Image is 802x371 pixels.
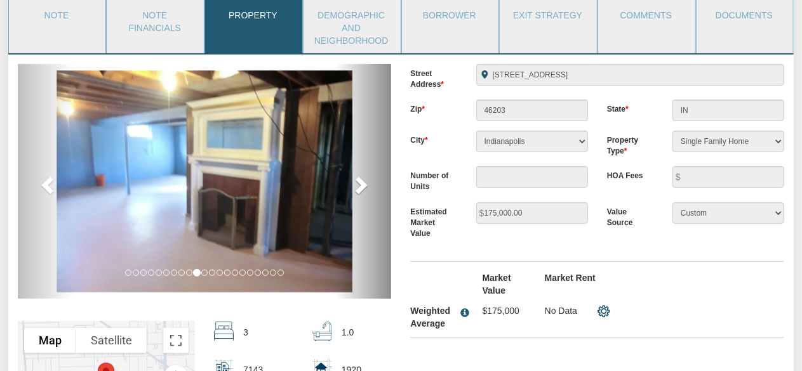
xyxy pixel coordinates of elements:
[598,166,663,181] label: HOA Fees
[545,304,588,317] p: No Data
[401,166,466,192] label: Number of Units
[410,304,457,330] div: Weighted Average
[473,271,535,297] label: Market Value
[163,328,189,353] button: Toggle fullscreen view
[401,100,466,115] label: Zip
[76,328,147,353] button: Show satellite imagery
[342,322,354,343] p: 1.0
[598,202,663,228] label: Value Source
[598,305,610,318] img: settings.png
[598,131,663,157] label: Property Type
[535,271,598,284] label: Market Rent
[57,70,353,292] img: 572880
[483,304,526,317] p: $175,000
[401,64,466,90] label: Street Address
[312,322,332,341] img: bath.svg
[24,328,76,353] button: Show street map
[401,202,466,239] label: Estimated Market Value
[598,100,663,115] label: State
[401,131,466,146] label: City
[214,322,234,341] img: beds.svg
[243,322,248,343] p: 3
